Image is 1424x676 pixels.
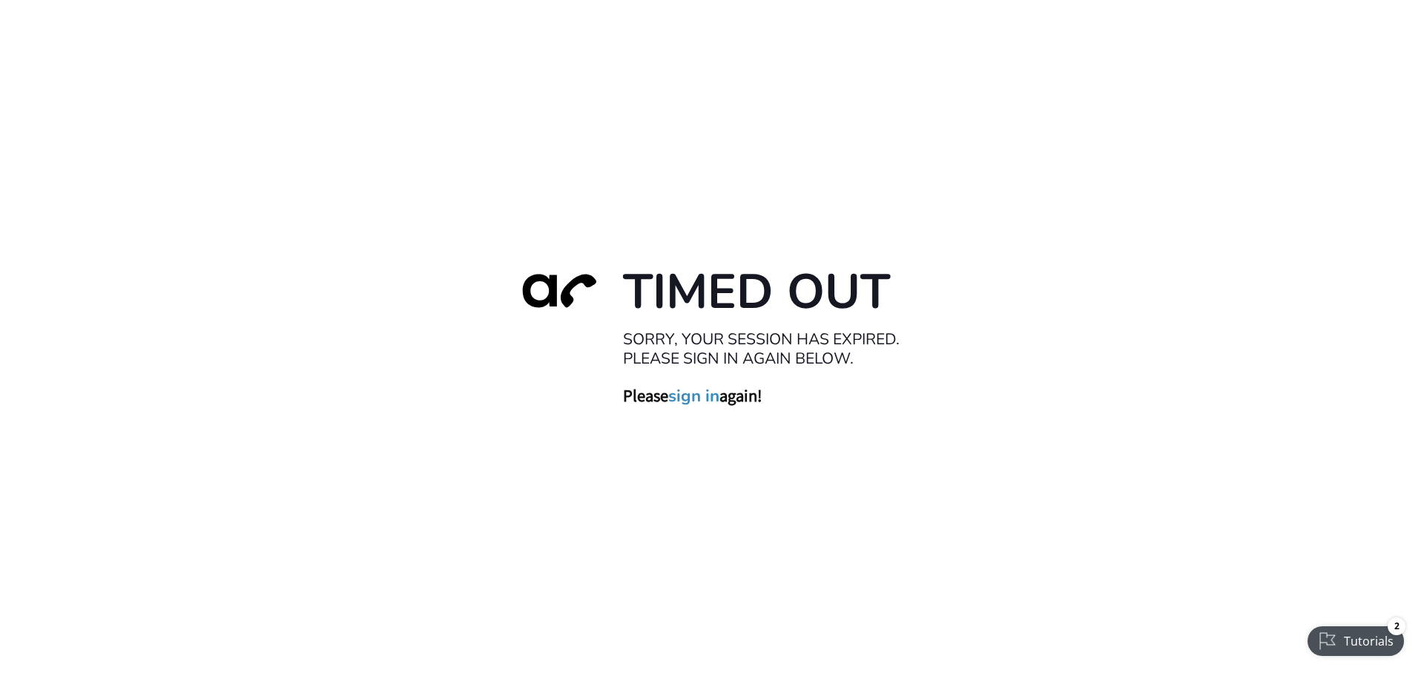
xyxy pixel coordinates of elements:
[623,261,920,321] h1: Timed Out
[668,385,719,406] a: sign in
[1299,611,1413,665] iframe: Checklist
[623,384,920,406] h3: Please again!
[623,329,920,368] h2: Sorry, your session has expired. Please sign in again below.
